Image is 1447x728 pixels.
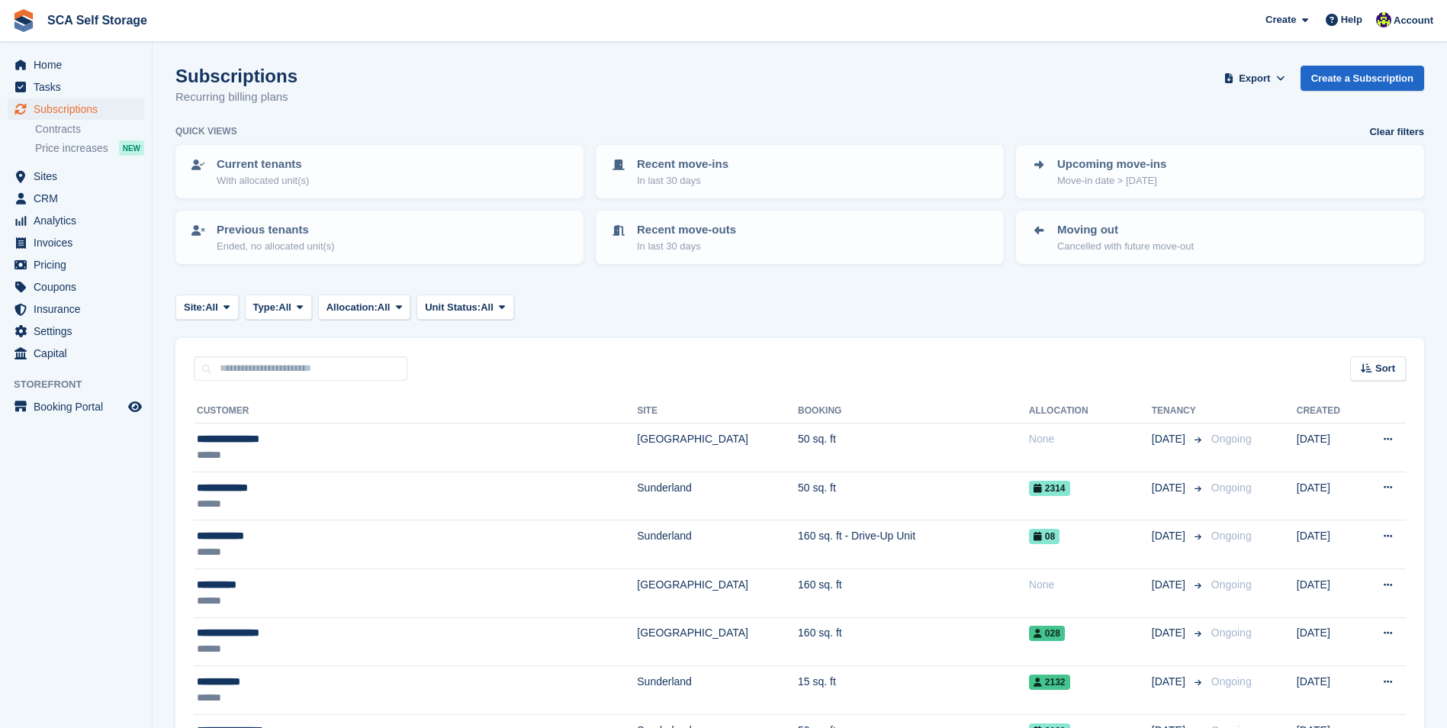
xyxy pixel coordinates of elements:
[416,295,513,320] button: Unit Status: All
[1211,482,1252,494] span: Ongoing
[1239,71,1270,86] span: Export
[1152,577,1188,593] span: [DATE]
[217,173,309,188] p: With allocated unit(s)
[34,188,125,209] span: CRM
[34,54,125,76] span: Home
[1297,399,1360,424] th: Created
[1057,156,1166,173] p: Upcoming move-ins
[205,300,218,315] span: All
[34,321,125,342] span: Settings
[184,300,205,315] span: Site:
[1369,124,1424,140] a: Clear filters
[1297,472,1360,520] td: [DATE]
[1297,520,1360,569] td: [DATE]
[245,295,312,320] button: Type: All
[41,8,153,33] a: SCA Self Storage
[798,617,1029,666] td: 160 sq. ft
[8,54,144,76] a: menu
[1057,173,1166,188] p: Move-in date > [DATE]
[8,321,144,342] a: menu
[597,212,1002,263] a: Recent move-outs In last 30 days
[1341,12,1362,27] span: Help
[637,239,736,254] p: In last 30 days
[1029,626,1065,641] span: 028
[35,141,108,156] span: Price increases
[1057,221,1194,239] p: Moving out
[34,232,125,253] span: Invoices
[637,221,736,239] p: Recent move-outs
[1297,569,1360,617] td: [DATE]
[194,399,637,424] th: Customer
[798,666,1029,715] td: 15 sq. ft
[8,276,144,298] a: menu
[318,295,411,320] button: Allocation: All
[8,98,144,120] a: menu
[1029,399,1152,424] th: Allocation
[1211,433,1252,445] span: Ongoing
[1018,147,1423,197] a: Upcoming move-ins Move-in date > [DATE]
[119,140,144,156] div: NEW
[798,399,1029,424] th: Booking
[34,343,125,364] span: Capital
[253,300,279,315] span: Type:
[326,300,378,315] span: Allocation:
[1018,212,1423,263] a: Moving out Cancelled with future move-out
[175,66,297,86] h1: Subscriptions
[14,377,152,392] span: Storefront
[1211,627,1252,639] span: Ongoing
[175,89,297,106] p: Recurring billing plans
[34,210,125,231] span: Analytics
[1029,675,1070,690] span: 2132
[34,298,125,320] span: Insurance
[8,396,144,417] a: menu
[278,300,291,315] span: All
[1394,13,1433,28] span: Account
[8,188,144,209] a: menu
[8,298,144,320] a: menu
[8,232,144,253] a: menu
[1029,529,1060,544] span: 08
[217,239,335,254] p: Ended, no allocated unit(s)
[1152,674,1188,690] span: [DATE]
[12,9,35,32] img: stora-icon-8386f47178a22dfd0bd8f6a31ec36ba5ce8667c1dd55bd0f319d3a0aa187defe.svg
[637,424,798,472] td: [GEOGRAPHIC_DATA]
[177,212,582,263] a: Previous tenants Ended, no allocated unit(s)
[34,276,125,298] span: Coupons
[34,254,125,275] span: Pricing
[1152,625,1188,641] span: [DATE]
[217,221,335,239] p: Previous tenants
[1297,617,1360,666] td: [DATE]
[34,98,125,120] span: Subscriptions
[1152,431,1188,447] span: [DATE]
[1265,12,1296,27] span: Create
[8,254,144,275] a: menu
[177,147,582,197] a: Current tenants With allocated unit(s)
[798,520,1029,569] td: 160 sq. ft - Drive-Up Unit
[1057,239,1194,254] p: Cancelled with future move-out
[35,122,144,137] a: Contracts
[1376,12,1391,27] img: Thomas Webb
[34,396,125,417] span: Booking Portal
[1221,66,1288,91] button: Export
[637,617,798,666] td: [GEOGRAPHIC_DATA]
[637,520,798,569] td: Sunderland
[798,424,1029,472] td: 50 sq. ft
[1152,528,1188,544] span: [DATE]
[1029,577,1152,593] div: None
[1301,66,1424,91] a: Create a Subscription
[1211,578,1252,591] span: Ongoing
[1152,399,1205,424] th: Tenancy
[1211,530,1252,542] span: Ongoing
[1211,675,1252,688] span: Ongoing
[1297,666,1360,715] td: [DATE]
[481,300,494,315] span: All
[126,398,144,416] a: Preview store
[1029,481,1070,496] span: 2314
[637,569,798,617] td: [GEOGRAPHIC_DATA]
[637,472,798,520] td: Sunderland
[1152,480,1188,496] span: [DATE]
[1375,361,1395,376] span: Sort
[637,399,798,424] th: Site
[34,76,125,98] span: Tasks
[1297,424,1360,472] td: [DATE]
